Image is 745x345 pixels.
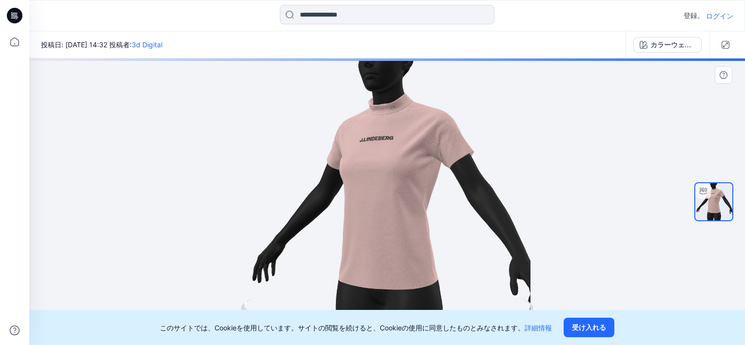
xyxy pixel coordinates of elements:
p: ログイン [706,11,733,21]
img: ターンテーブル-01-09-2025-05:33:03 [695,183,732,220]
a: 詳細情報 [525,324,552,332]
p: このサイトでは、Cookieを使用しています。サイトの閲覧を続けると、Cookieの使用に同意したものとみなされます。 [160,323,552,333]
a: 3d Digital [132,40,162,49]
button: 受け入れる [564,318,614,337]
button: カラーウェイ 1 [633,37,702,53]
div: カラーウェイ 1 [650,39,695,50]
p: 登録。 [684,10,704,21]
span: 投稿日: [DATE] 14:32 投稿者: [41,39,162,50]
